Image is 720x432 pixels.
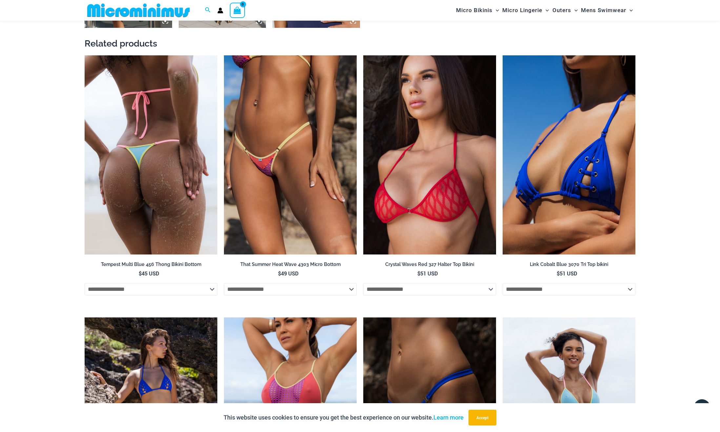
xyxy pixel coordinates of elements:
[278,270,298,277] bdi: 49 USD
[205,6,211,14] a: Search icon link
[503,55,635,254] a: Link Cobalt Blue 3070 Top 01Link Cobalt Blue 3070 Top 4955 Bottom 03Link Cobalt Blue 3070 Top 495...
[501,2,550,19] a: Micro LingerieMenu ToggleMenu Toggle
[230,3,245,18] a: View Shopping Cart, empty
[503,261,635,270] a: Link Cobalt Blue 3070 Tri Top bikini
[363,55,496,254] a: Crystal Waves 327 Halter Top 01Crystal Waves 327 Halter Top 4149 Thong 01Crystal Waves 327 Halter...
[433,414,464,421] a: Learn more
[85,261,217,268] h2: Tempest Multi Blue 456 Thong Bikini Bottom
[139,270,142,277] span: $
[224,261,357,270] a: That Summer Heat Wave 4303 Micro Bottom
[417,270,438,277] bdi: 51 USD
[502,2,542,19] span: Micro Lingerie
[85,38,635,49] h2: Related products
[557,270,560,277] span: $
[417,270,420,277] span: $
[626,2,633,19] span: Menu Toggle
[453,1,635,20] nav: Site Navigation
[469,410,496,425] button: Accept
[85,261,217,270] a: Tempest Multi Blue 456 Thong Bikini Bottom
[85,3,192,18] img: MM SHOP LOGO FLAT
[503,55,635,254] img: Link Cobalt Blue 3070 Top 01
[363,261,496,270] a: Crystal Waves Red 327 Halter Top Bikini
[139,270,159,277] bdi: 45 USD
[551,2,579,19] a: OutersMenu ToggleMenu Toggle
[579,2,634,19] a: Mens SwimwearMenu ToggleMenu Toggle
[217,8,223,13] a: Account icon link
[85,55,217,254] a: Tempest Multi Blue 456 Bottom 01Tempest Multi Blue 312 Top 456 Bottom 07Tempest Multi Blue 312 To...
[224,55,357,254] img: That Summer Heat Wave Micro Bottom 01
[85,55,217,254] img: Tempest Multi Blue 312 Top 456 Bottom 07
[224,413,464,423] p: This website uses cookies to ensure you get the best experience on our website.
[363,261,496,268] h2: Crystal Waves Red 327 Halter Top Bikini
[571,2,578,19] span: Menu Toggle
[363,55,496,254] img: Crystal Waves 327 Halter Top 01
[492,2,499,19] span: Menu Toggle
[224,55,357,254] a: That Summer Heat Wave Micro Bottom 01That Summer Heat Wave Micro Bottom 02That Summer Heat Wave M...
[454,2,501,19] a: Micro BikinisMenu ToggleMenu Toggle
[557,270,577,277] bdi: 51 USD
[503,261,635,268] h2: Link Cobalt Blue 3070 Tri Top bikini
[581,2,626,19] span: Mens Swimwear
[552,2,571,19] span: Outers
[224,261,357,268] h2: That Summer Heat Wave 4303 Micro Bottom
[542,2,549,19] span: Menu Toggle
[456,2,492,19] span: Micro Bikinis
[278,270,281,277] span: $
